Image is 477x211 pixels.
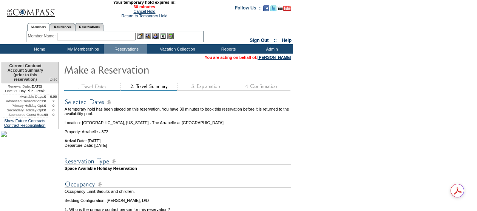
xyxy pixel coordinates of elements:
a: Cancel Hold [133,9,155,14]
img: b_edit.gif [137,33,144,39]
img: Reservations [160,33,166,39]
a: Return to Temporary Hold [122,14,168,18]
img: b_calculator.gif [167,33,174,39]
td: Follow Us :: [235,5,262,14]
img: Follow us on Twitter [270,5,276,11]
a: Residences [50,23,75,31]
a: Follow us on Twitter [270,8,276,12]
a: Become our fan on Facebook [263,8,269,12]
a: Help [282,38,292,43]
img: View [145,33,151,39]
span: 30 minutes [59,5,229,9]
a: Reservations [75,23,103,31]
img: Become our fan on Facebook [263,5,269,11]
img: Impersonate [152,33,159,39]
a: Sign Out [250,38,269,43]
span: :: [274,38,277,43]
img: Subscribe to our YouTube Channel [278,6,291,11]
a: Members [27,23,50,31]
img: Compass Home [6,2,56,17]
div: Member Name: [28,33,57,39]
a: Subscribe to our YouTube Channel [278,8,291,12]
